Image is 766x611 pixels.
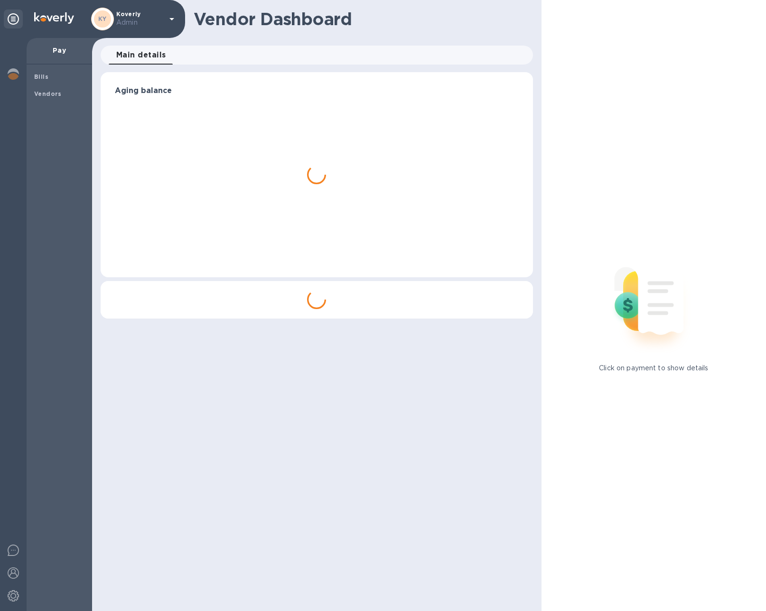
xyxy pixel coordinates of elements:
h3: Aging balance [115,86,519,95]
b: Vendors [34,90,62,97]
img: Logo [34,12,74,24]
p: Koverly [116,11,164,28]
div: Unpin categories [4,9,23,28]
b: KY [98,15,107,22]
p: Click on payment to show details [599,363,708,373]
b: Bills [34,73,48,80]
p: Admin [116,18,164,28]
p: Pay [34,46,84,55]
span: Main details [116,48,166,62]
h1: Vendor Dashboard [194,9,526,29]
